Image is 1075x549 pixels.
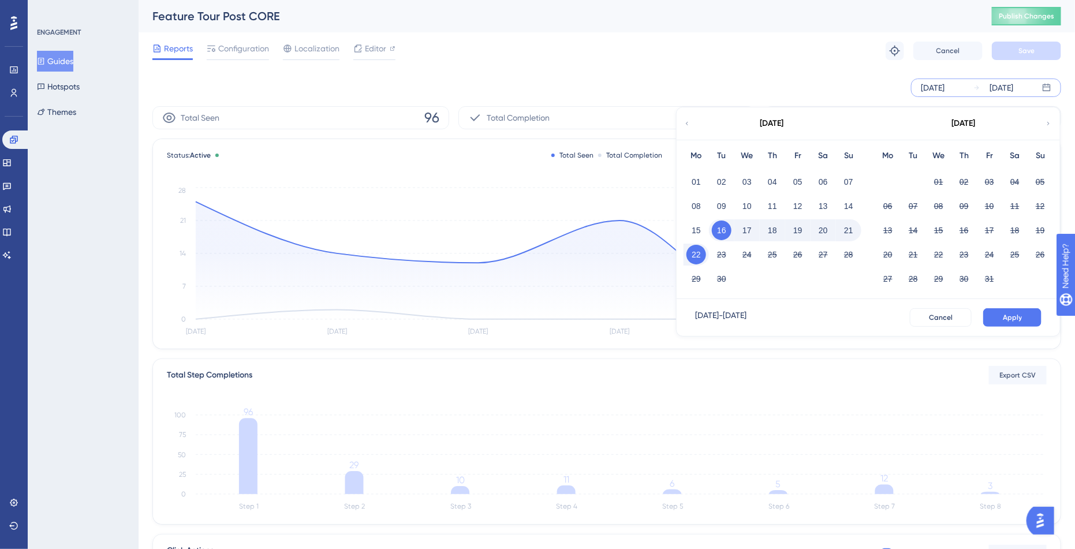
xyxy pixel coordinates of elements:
div: Su [836,149,861,163]
button: 26 [1031,245,1050,264]
button: 05 [788,172,808,192]
button: 03 [980,172,999,192]
button: Themes [37,102,76,122]
tspan: 6 [670,478,675,489]
span: Total Completion [487,111,550,125]
div: Tu [901,149,926,163]
div: Mo [875,149,901,163]
span: Cancel [929,313,953,322]
span: Reports [164,42,193,55]
span: Editor [365,42,386,55]
span: Configuration [218,42,269,55]
span: Localization [294,42,339,55]
button: 18 [763,221,782,240]
button: 14 [839,196,858,216]
button: 30 [954,269,974,289]
div: Th [951,149,977,163]
tspan: Step 3 [450,503,471,511]
button: 23 [712,245,731,264]
button: 06 [878,196,898,216]
button: Cancel [910,308,972,327]
button: 21 [904,245,923,264]
button: 19 [1031,221,1050,240]
div: [DATE] [990,81,1013,95]
tspan: 0 [181,315,186,323]
iframe: UserGuiding AI Assistant Launcher [1027,503,1061,538]
button: 24 [980,245,999,264]
button: 20 [878,245,898,264]
button: 11 [1005,196,1025,216]
button: 10 [737,196,757,216]
button: 17 [980,221,999,240]
tspan: [DATE] [610,328,630,336]
button: 23 [954,245,974,264]
button: Apply [983,308,1042,327]
button: 30 [712,269,731,289]
button: 04 [1005,172,1025,192]
button: 07 [839,172,858,192]
button: Export CSV [989,366,1047,384]
span: Publish Changes [999,12,1054,21]
button: 11 [763,196,782,216]
button: 01 [929,172,949,192]
tspan: 10 [456,475,465,485]
tspan: Step 5 [662,503,683,511]
div: Mo [684,149,709,163]
div: Total Step Completions [167,368,252,382]
div: Total Seen [551,151,594,160]
div: [DATE] [760,117,784,130]
tspan: 96 [244,406,253,417]
tspan: Step 7 [875,503,895,511]
button: 29 [929,269,949,289]
button: 14 [904,221,923,240]
span: Save [1018,46,1035,55]
span: Active [190,151,211,159]
button: 08 [929,196,949,216]
tspan: [DATE] [469,328,488,336]
button: 12 [788,196,808,216]
button: 31 [980,269,999,289]
button: Save [992,42,1061,60]
span: Need Help? [27,3,72,17]
tspan: 12 [880,473,888,484]
button: 22 [686,245,706,264]
span: Status: [167,151,211,160]
div: We [926,149,951,163]
tspan: 0 [181,490,186,498]
button: 08 [686,196,706,216]
button: 15 [686,221,706,240]
tspan: [DATE] [186,328,206,336]
tspan: Step 1 [239,503,259,511]
div: Su [1028,149,1053,163]
tspan: Step 4 [556,503,577,511]
div: Fr [977,149,1002,163]
button: 05 [1031,172,1050,192]
button: 06 [813,172,833,192]
tspan: [DATE] [327,328,347,336]
div: We [734,149,760,163]
button: 09 [712,196,731,216]
button: 15 [929,221,949,240]
button: 12 [1031,196,1050,216]
button: 24 [737,245,757,264]
tspan: 3 [988,480,992,491]
button: 13 [878,221,898,240]
div: ENGAGEMENT [37,28,81,37]
tspan: 100 [174,411,186,419]
button: 02 [954,172,974,192]
button: Cancel [913,42,983,60]
div: Tu [709,149,734,163]
button: 20 [813,221,833,240]
div: [DATE] - [DATE] [695,308,746,327]
div: [DATE] [921,81,945,95]
div: Sa [1002,149,1028,163]
tspan: 50 [178,451,186,459]
button: 26 [788,245,808,264]
button: 13 [813,196,833,216]
span: Total Seen [181,111,219,125]
button: 21 [839,221,858,240]
div: [DATE] [952,117,976,130]
button: 25 [763,245,782,264]
tspan: Step 8 [980,503,1002,511]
